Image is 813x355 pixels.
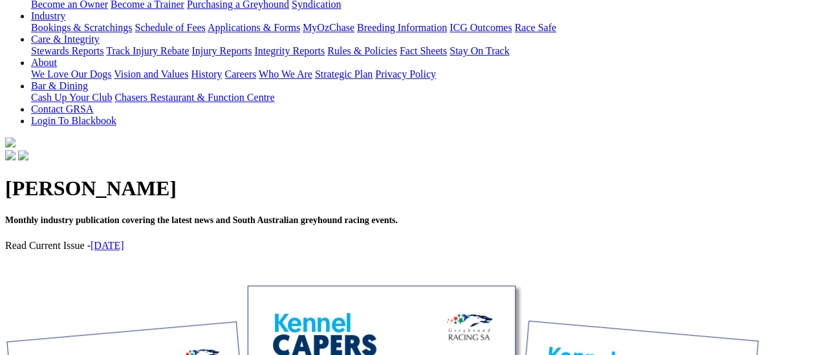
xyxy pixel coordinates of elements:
img: twitter.svg [18,150,28,160]
a: ICG Outcomes [450,22,512,33]
a: Injury Reports [191,45,252,56]
a: Vision and Values [114,69,188,80]
a: Applications & Forms [208,22,300,33]
a: Industry [31,10,65,21]
a: Fact Sheets [400,45,447,56]
a: Chasers Restaurant & Function Centre [114,92,274,103]
a: Integrity Reports [254,45,325,56]
a: Bar & Dining [31,80,88,91]
a: Care & Integrity [31,34,100,45]
a: Track Injury Rebate [106,45,189,56]
div: Care & Integrity [31,45,808,57]
a: Rules & Policies [327,45,397,56]
a: Bookings & Scratchings [31,22,132,33]
span: Monthly industry publication covering the latest news and South Australian greyhound racing events. [5,215,398,225]
a: Who We Are [259,69,312,80]
a: Privacy Policy [375,69,436,80]
a: Race Safe [514,22,556,33]
a: Login To Blackbook [31,115,116,126]
img: facebook.svg [5,150,16,160]
a: Contact GRSA [31,103,93,114]
div: Industry [31,22,808,34]
a: About [31,57,57,68]
div: Bar & Dining [31,92,808,103]
div: About [31,69,808,80]
a: Schedule of Fees [135,22,205,33]
a: Breeding Information [357,22,447,33]
img: logo-grsa-white.png [5,137,16,147]
a: History [191,69,222,80]
a: We Love Our Dogs [31,69,111,80]
a: Stewards Reports [31,45,103,56]
a: [DATE] [91,240,124,251]
a: Cash Up Your Club [31,92,112,103]
a: Strategic Plan [315,69,373,80]
p: Read Current Issue - [5,240,808,252]
h1: [PERSON_NAME] [5,177,808,200]
a: Stay On Track [450,45,509,56]
a: Careers [224,69,256,80]
a: MyOzChase [303,22,354,33]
